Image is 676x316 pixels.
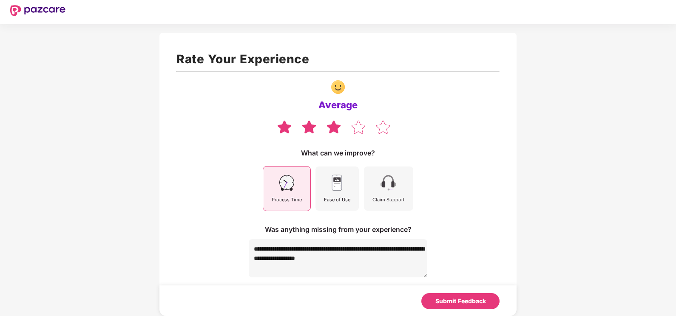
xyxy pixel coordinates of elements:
[318,99,358,111] div: Average
[327,173,347,192] img: svg+xml;base64,PHN2ZyB4bWxucz0iaHR0cDovL3d3dy53My5vcmcvMjAwMC9zdmciIHdpZHRoPSI0NSIgaGVpZ2h0PSI0NS...
[176,50,500,68] h1: Rate Your Experience
[379,173,398,192] img: svg+xml;base64,PHN2ZyB4bWxucz0iaHR0cDovL3d3dy53My5vcmcvMjAwMC9zdmciIHdpZHRoPSI0NSIgaGVpZ2h0PSI0NS...
[265,225,412,234] div: Was anything missing from your experience?
[326,119,342,134] img: svg+xml;base64,PHN2ZyB4bWxucz0iaHR0cDovL3d3dy53My5vcmcvMjAwMC9zdmciIHdpZHRoPSIzOCIgaGVpZ2h0PSIzNS...
[375,119,391,135] img: svg+xml;base64,PHN2ZyB4bWxucz0iaHR0cDovL3d3dy53My5vcmcvMjAwMC9zdmciIHdpZHRoPSIzOCIgaGVpZ2h0PSIzNS...
[277,173,296,192] img: svg+xml;base64,PHN2ZyB4bWxucz0iaHR0cDovL3d3dy53My5vcmcvMjAwMC9zdmciIHdpZHRoPSI0NSIgaGVpZ2h0PSI0NS...
[10,5,65,16] img: New Pazcare Logo
[435,296,486,306] div: Submit Feedback
[372,196,405,203] div: Claim Support
[324,196,350,203] div: Ease of Use
[272,196,302,203] div: Process Time
[331,80,345,94] img: svg+xml;base64,PHN2ZyBpZD0iR3JvdXBfNDI1MTIiIGRhdGEtbmFtZT0iR3JvdXAgNDI1MTIiIHhtbG5zPSJodHRwOi8vd3...
[350,119,366,135] img: svg+xml;base64,PHN2ZyB4bWxucz0iaHR0cDovL3d3dy53My5vcmcvMjAwMC9zdmciIHdpZHRoPSIzOCIgaGVpZ2h0PSIzNS...
[301,148,375,158] div: What can we improve?
[276,119,293,134] img: svg+xml;base64,PHN2ZyB4bWxucz0iaHR0cDovL3d3dy53My5vcmcvMjAwMC9zdmciIHdpZHRoPSIzOCIgaGVpZ2h0PSIzNS...
[301,119,317,134] img: svg+xml;base64,PHN2ZyB4bWxucz0iaHR0cDovL3d3dy53My5vcmcvMjAwMC9zdmciIHdpZHRoPSIzOCIgaGVpZ2h0PSIzNS...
